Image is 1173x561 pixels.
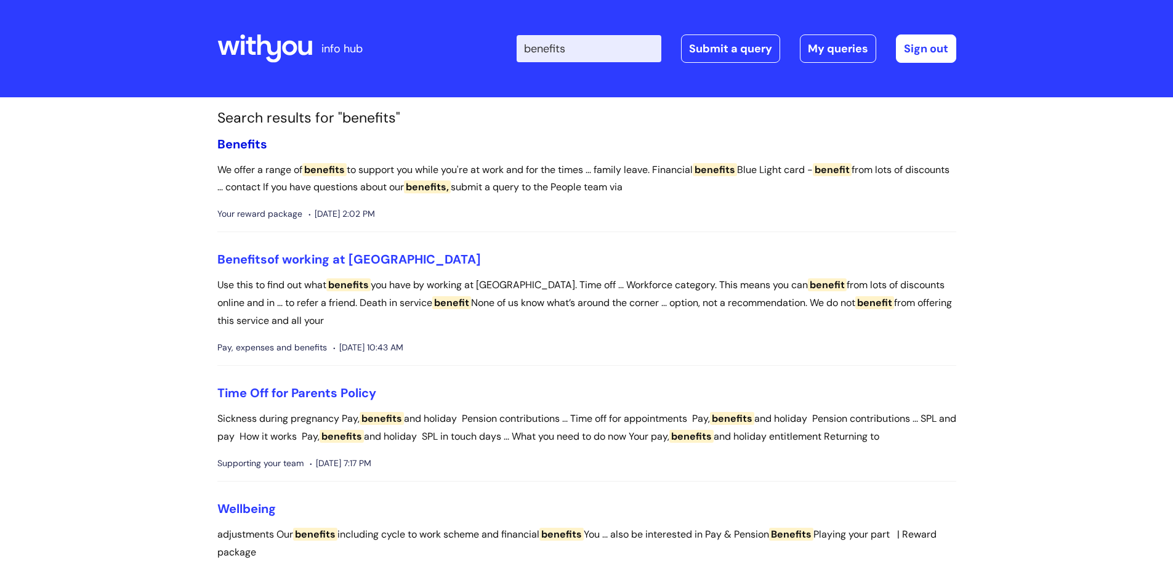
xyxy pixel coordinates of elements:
p: Sickness during pregnancy Pay, and holiday Pension contributions ... Time off for appointments Pa... [217,410,956,446]
span: benefit [813,163,852,176]
span: benefits, [404,180,451,193]
span: benefits [669,430,714,443]
span: Benefits [769,528,813,541]
span: [DATE] 2:02 PM [308,206,375,222]
span: Benefits [217,251,267,267]
span: [DATE] 7:17 PM [310,456,371,471]
a: Wellbeing [217,501,276,517]
span: Supporting your team [217,456,304,471]
span: benefit [808,278,847,291]
span: benefits [302,163,347,176]
span: benefits [539,528,584,541]
span: benefits [320,430,364,443]
a: Time Off for Parents Policy [217,385,376,401]
h1: Search results for "benefits" [217,110,956,127]
span: benefits [326,278,371,291]
span: benefits [710,412,754,425]
span: benefit [432,296,471,309]
span: benefit [855,296,894,309]
a: Benefits [217,136,267,152]
span: benefits [360,412,404,425]
a: Sign out [896,34,956,63]
span: Your reward package [217,206,302,222]
div: | - [517,34,956,63]
span: Pay, expenses and benefits [217,340,327,355]
span: benefits [693,163,737,176]
input: Search [517,35,661,62]
p: We offer a range of to support you while you're at work and for the times ... family leave. Finan... [217,161,956,197]
p: Use this to find out what you have by working at [GEOGRAPHIC_DATA]. Time off ... Workforce catego... [217,276,956,329]
p: info hub [321,39,363,59]
span: [DATE] 10:43 AM [333,340,403,355]
span: benefits [293,528,337,541]
a: Submit a query [681,34,780,63]
a: My queries [800,34,876,63]
a: Benefitsof working at [GEOGRAPHIC_DATA] [217,251,481,267]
